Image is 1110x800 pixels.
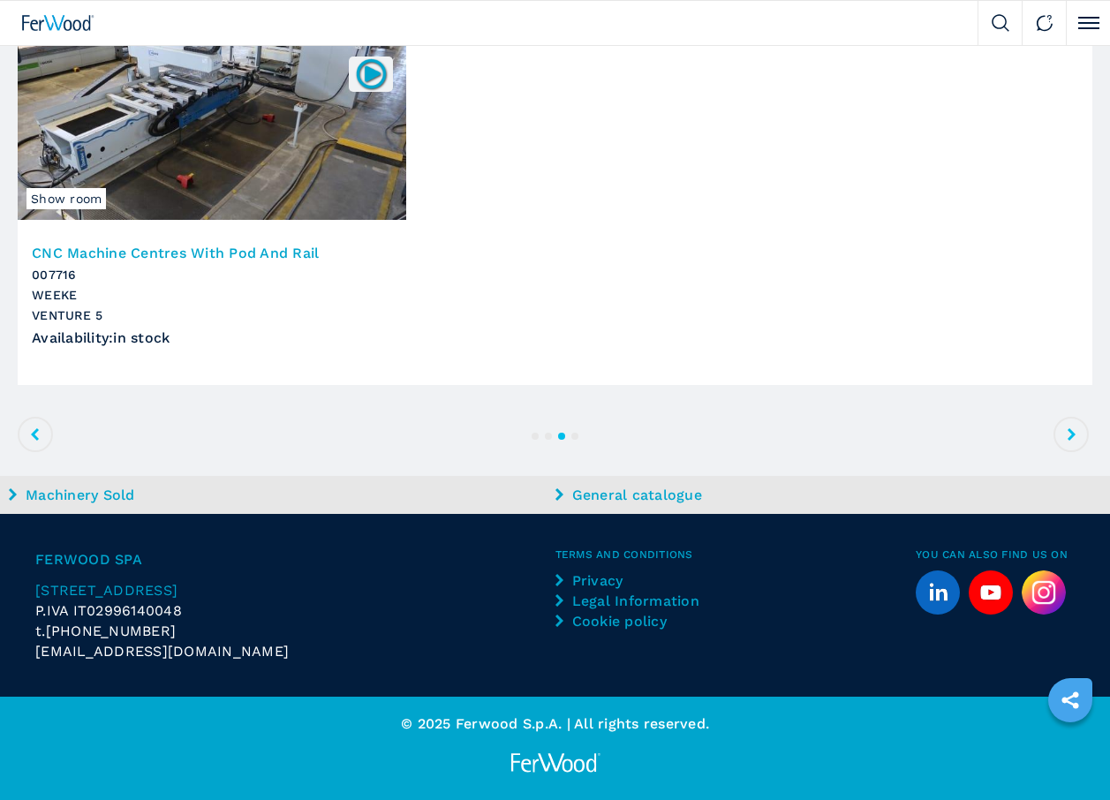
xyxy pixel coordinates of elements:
img: 007716 [354,57,389,91]
a: linkedin [916,570,960,615]
a: sharethis [1048,678,1092,722]
a: [STREET_ADDRESS] [35,580,555,600]
span: P.IVA IT02996140048 [35,602,182,619]
button: 4 [571,433,578,440]
h3: CNC Machine Centres With Pod And Rail [32,246,1078,260]
a: CNC Machine Centres With Pod And Rail WEEKE VENTURE 5Show room007716CNC Machine Centres With Pod ... [18,43,1092,385]
a: Privacy [555,570,702,591]
span: Terms and Conditions [555,549,917,560]
a: youtube [969,570,1013,615]
div: Availability : in stock [32,330,1078,345]
p: © 2025 Ferwood S.p.A. | All rights reserved. [40,714,1070,734]
a: Machinery Sold [9,485,551,505]
button: Click to toggle menu [1066,1,1110,45]
img: Instagram [1022,570,1066,615]
span: Ferwood Spa [35,549,555,570]
button: 3 [558,433,565,440]
img: Ferwood [508,751,603,774]
span: Show room [26,188,106,209]
button: 2 [545,433,552,440]
button: 1 [532,433,539,440]
span: You can also find us on [916,549,1075,560]
img: Ferwood [22,15,94,31]
a: Legal Information [555,591,702,611]
h3: 007716 WEEKE VENTURE 5 [32,265,1078,326]
a: Cookie policy [555,611,702,631]
img: CNC Machine Centres With Pod And Rail WEEKE VENTURE 5 [18,43,406,220]
span: [STREET_ADDRESS] [35,582,177,599]
a: General catalogue [555,485,1098,505]
div: t. [35,621,555,641]
iframe: Chat [1035,721,1097,787]
img: Search [992,14,1009,32]
span: [PHONE_NUMBER] [46,621,177,641]
span: [EMAIL_ADDRESS][DOMAIN_NAME] [35,641,289,661]
img: Contact us [1036,14,1053,32]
